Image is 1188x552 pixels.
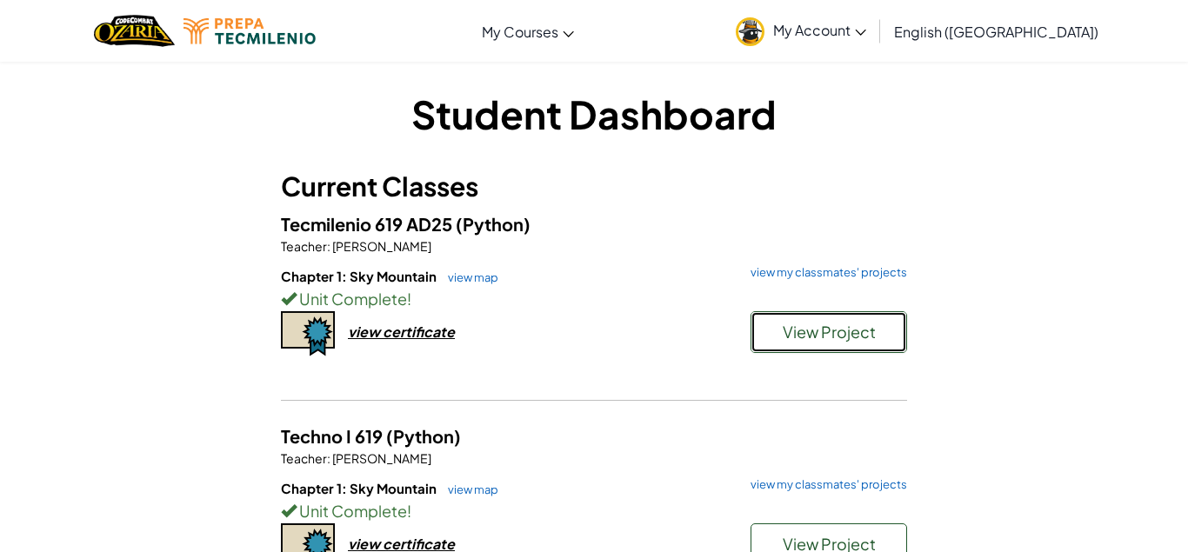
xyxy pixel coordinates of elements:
[281,311,335,356] img: certificate-icon.png
[473,8,583,55] a: My Courses
[94,13,175,49] a: Ozaria by CodeCombat logo
[751,311,907,353] button: View Project
[742,479,907,490] a: view my classmates' projects
[727,3,875,58] a: My Account
[281,268,439,284] span: Chapter 1: Sky Mountain
[407,289,411,309] span: !
[482,23,558,41] span: My Courses
[330,450,431,466] span: [PERSON_NAME]
[281,87,907,141] h1: Student Dashboard
[773,21,866,39] span: My Account
[330,238,431,254] span: [PERSON_NAME]
[386,425,461,447] span: (Python)
[297,501,407,521] span: Unit Complete
[94,13,175,49] img: Home
[456,213,531,235] span: (Python)
[327,238,330,254] span: :
[736,17,764,46] img: avatar
[281,213,456,235] span: Tecmilenio 619 AD25
[281,323,455,341] a: view certificate
[439,270,498,284] a: view map
[297,289,407,309] span: Unit Complete
[894,23,1098,41] span: English ([GEOGRAPHIC_DATA])
[885,8,1107,55] a: English ([GEOGRAPHIC_DATA])
[281,480,439,496] span: Chapter 1: Sky Mountain
[783,322,876,342] span: View Project
[327,450,330,466] span: :
[281,238,327,254] span: Teacher
[184,18,316,44] img: Tecmilenio logo
[439,482,498,496] a: view map
[281,450,327,466] span: Teacher
[281,167,907,206] h3: Current Classes
[742,267,907,278] a: view my classmates' projects
[407,501,411,521] span: !
[281,425,386,447] span: Techno I 619
[348,323,455,341] div: view certificate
